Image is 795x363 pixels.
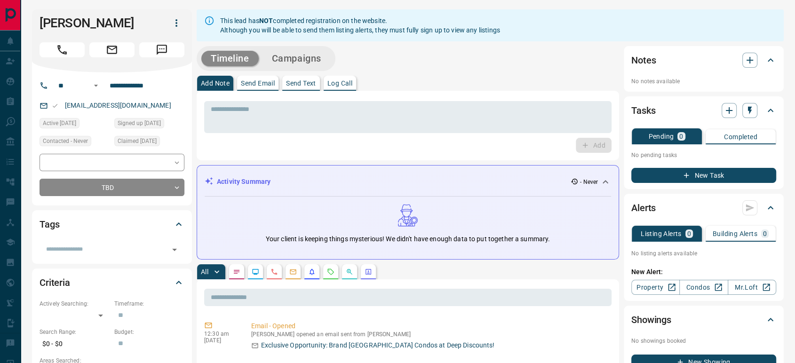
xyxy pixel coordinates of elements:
[114,136,184,149] div: Thu May 02 2024
[114,300,184,308] p: Timeframe:
[728,280,776,295] a: Mr.Loft
[763,230,767,237] p: 0
[201,51,259,66] button: Timeline
[724,134,757,140] p: Completed
[204,337,237,344] p: [DATE]
[713,230,757,237] p: Building Alerts
[631,103,655,118] h2: Tasks
[40,118,110,131] div: Thu May 02 2024
[201,268,208,275] p: All
[259,17,273,24] strong: NOT
[631,308,776,331] div: Showings
[40,179,184,196] div: TBD
[205,173,611,190] div: Activity Summary- Never
[631,280,680,295] a: Property
[631,267,776,277] p: New Alert:
[40,271,184,294] div: Criteria
[641,230,682,237] p: Listing Alerts
[270,268,278,276] svg: Calls
[40,336,110,352] p: $0 - $0
[217,177,270,187] p: Activity Summary
[631,148,776,162] p: No pending tasks
[631,49,776,71] div: Notes
[251,321,608,331] p: Email - Opened
[220,12,500,39] div: This lead has completed registration on the website. Although you will be able to send them listi...
[52,103,58,109] svg: Email Valid
[308,268,316,276] svg: Listing Alerts
[679,280,728,295] a: Condos
[204,331,237,337] p: 12:30 am
[118,118,161,128] span: Signed up [DATE]
[631,197,776,219] div: Alerts
[679,133,683,140] p: 0
[65,102,171,109] a: [EMAIL_ADDRESS][DOMAIN_NAME]
[43,118,76,128] span: Active [DATE]
[346,268,353,276] svg: Opportunities
[687,230,691,237] p: 0
[168,243,181,256] button: Open
[251,331,608,338] p: [PERSON_NAME] opened an email sent from [PERSON_NAME]
[114,328,184,336] p: Budget:
[43,136,88,146] span: Contacted - Never
[139,42,184,57] span: Message
[40,16,154,31] h1: [PERSON_NAME]
[289,268,297,276] svg: Emails
[631,99,776,122] div: Tasks
[40,300,110,308] p: Actively Searching:
[327,80,352,87] p: Log Call
[40,213,184,236] div: Tags
[631,200,656,215] h2: Alerts
[631,249,776,258] p: No listing alerts available
[90,80,102,91] button: Open
[261,340,494,350] p: Exclusive Opportunity: Brand [GEOGRAPHIC_DATA] Condos at Deep Discounts!
[262,51,331,66] button: Campaigns
[631,53,656,68] h2: Notes
[118,136,157,146] span: Claimed [DATE]
[580,178,598,186] p: - Never
[365,268,372,276] svg: Agent Actions
[201,80,230,87] p: Add Note
[286,80,316,87] p: Send Text
[631,77,776,86] p: No notes available
[241,80,275,87] p: Send Email
[40,42,85,57] span: Call
[631,168,776,183] button: New Task
[89,42,135,57] span: Email
[40,275,70,290] h2: Criteria
[40,328,110,336] p: Search Range:
[233,268,240,276] svg: Notes
[327,268,334,276] svg: Requests
[648,133,674,140] p: Pending
[266,234,550,244] p: Your client is keeping things mysterious! We didn't have enough data to put together a summary.
[631,337,776,345] p: No showings booked
[252,268,259,276] svg: Lead Browsing Activity
[631,312,671,327] h2: Showings
[114,118,184,131] div: Thu May 02 2024
[40,217,59,232] h2: Tags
